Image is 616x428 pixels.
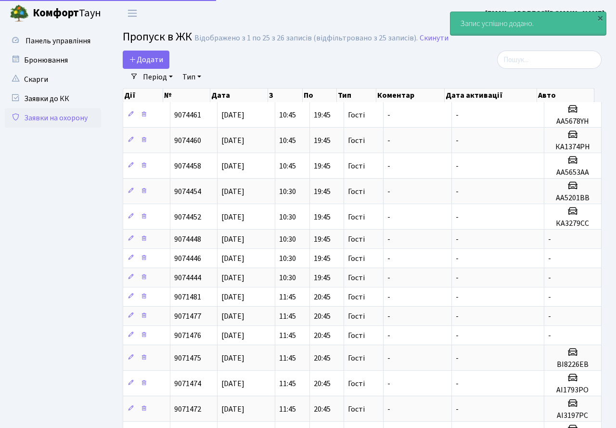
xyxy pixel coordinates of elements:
span: 10:30 [279,253,296,264]
span: 20:45 [314,378,331,389]
span: - [387,135,390,146]
span: 9074444 [174,272,201,283]
span: Гості [348,405,365,413]
h5: АА5653АА [548,168,597,177]
span: - [456,161,459,171]
span: [DATE] [221,311,244,322]
span: - [387,404,390,415]
th: Авто [537,89,594,102]
span: 9074448 [174,234,201,245]
span: [DATE] [221,135,244,146]
span: 11:45 [279,330,296,341]
span: 19:45 [314,110,331,120]
span: 19:45 [314,253,331,264]
span: [DATE] [221,404,244,415]
span: [DATE] [221,253,244,264]
th: Дата [210,89,268,102]
span: 20:45 [314,292,331,302]
th: З [268,89,303,102]
span: [DATE] [221,234,244,245]
span: 9071476 [174,330,201,341]
span: - [548,292,551,302]
span: 19:45 [314,135,331,146]
span: - [387,311,390,322]
span: Гості [348,235,365,243]
span: 10:45 [279,135,296,146]
span: [DATE] [221,272,244,283]
span: - [456,135,459,146]
span: 19:45 [314,234,331,245]
span: - [456,353,459,363]
span: 19:45 [314,272,331,283]
span: 11:45 [279,378,296,389]
h5: КА3279СС [548,219,597,228]
span: 9074454 [174,186,201,197]
span: 11:45 [279,404,296,415]
span: 9074460 [174,135,201,146]
span: Пропуск в ЖК [123,28,192,45]
span: Гості [348,380,365,388]
span: - [387,161,390,171]
a: Період [139,69,177,85]
span: - [387,378,390,389]
span: Гості [348,137,365,144]
a: Заявки до КК [5,89,101,108]
span: Гості [348,293,365,301]
span: - [456,330,459,341]
div: Відображено з 1 по 25 з 26 записів (відфільтровано з 25 записів). [194,34,418,43]
span: Гості [348,255,365,262]
span: - [456,404,459,415]
span: 10:45 [279,110,296,120]
span: Таун [33,5,101,22]
span: - [456,110,459,120]
span: [DATE] [221,330,244,341]
span: Гості [348,213,365,221]
th: Коментар [376,89,445,102]
span: 9074458 [174,161,201,171]
span: 20:45 [314,404,331,415]
span: - [456,378,459,389]
span: Гості [348,162,365,170]
span: 11:45 [279,292,296,302]
span: - [548,272,551,283]
span: [DATE] [221,212,244,222]
h5: АІ3197РС [548,411,597,420]
span: Додати [129,54,163,65]
h5: ВІ8226ЕВ [548,360,597,369]
div: × [595,13,605,23]
h5: АІ1793РО [548,386,597,395]
a: [EMAIL_ADDRESS][DOMAIN_NAME] [485,8,604,19]
span: - [456,212,459,222]
span: [DATE] [221,186,244,197]
span: 20:45 [314,353,331,363]
span: [DATE] [221,353,244,363]
span: 10:30 [279,186,296,197]
span: - [387,234,390,245]
span: - [456,186,459,197]
button: Переключити навігацію [120,5,144,21]
img: logo.png [10,4,29,23]
span: 9074446 [174,253,201,264]
span: - [456,253,459,264]
span: 9074452 [174,212,201,222]
span: [DATE] [221,110,244,120]
span: 9071477 [174,311,201,322]
span: 11:45 [279,353,296,363]
span: - [548,311,551,322]
th: № [163,89,210,102]
span: Гості [348,332,365,339]
span: [DATE] [221,161,244,171]
th: Тип [337,89,376,102]
span: 11:45 [279,311,296,322]
span: 10:45 [279,161,296,171]
a: Бронювання [5,51,101,70]
a: Заявки на охорону [5,108,101,128]
span: 19:45 [314,212,331,222]
th: Дії [123,89,163,102]
a: Панель управління [5,31,101,51]
span: 9071474 [174,378,201,389]
div: Запис успішно додано. [450,12,606,35]
a: Додати [123,51,169,69]
span: Гості [348,274,365,282]
th: Дата активації [445,89,537,102]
